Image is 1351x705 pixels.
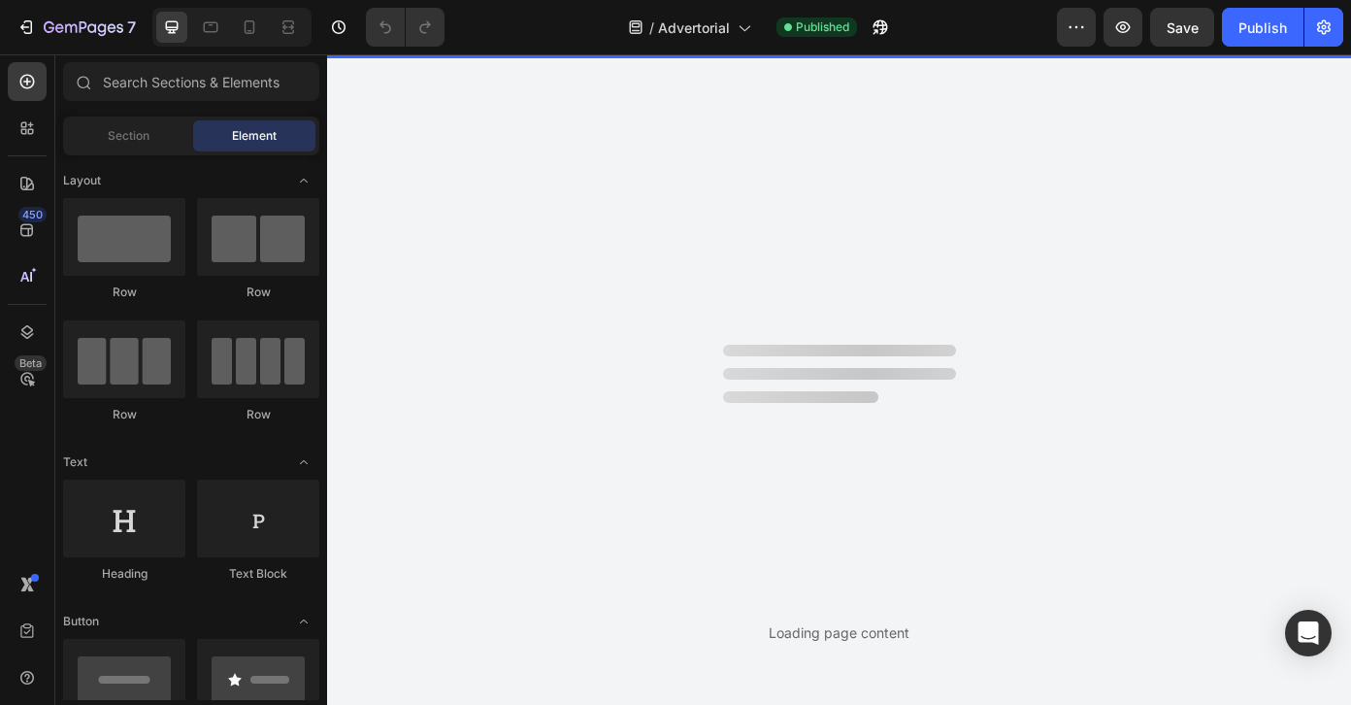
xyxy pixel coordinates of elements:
[232,127,277,145] span: Element
[1222,8,1303,47] button: Publish
[63,406,185,423] div: Row
[63,453,87,471] span: Text
[18,207,47,222] div: 450
[288,606,319,637] span: Toggle open
[769,622,909,643] div: Loading page content
[15,355,47,371] div: Beta
[197,406,319,423] div: Row
[658,17,730,38] span: Advertorial
[63,565,185,583] div: Heading
[1167,19,1199,36] span: Save
[63,62,319,101] input: Search Sections & Elements
[8,8,145,47] button: 7
[1150,8,1214,47] button: Save
[197,284,319,301] div: Row
[1285,610,1332,656] div: Open Intercom Messenger
[63,172,101,189] span: Layout
[288,165,319,196] span: Toggle open
[197,565,319,583] div: Text Block
[796,18,849,36] span: Published
[127,16,136,39] p: 7
[649,17,654,38] span: /
[366,8,445,47] div: Undo/Redo
[288,447,319,478] span: Toggle open
[63,613,99,630] span: Button
[108,127,149,145] span: Section
[1238,17,1287,38] div: Publish
[63,284,185,301] div: Row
